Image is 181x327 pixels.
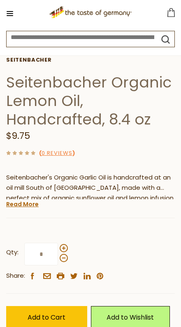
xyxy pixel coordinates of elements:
[24,243,58,265] input: Qty:
[28,313,65,322] span: Add to Cart
[6,173,175,193] p: Seitenbacher's Organic Garlic Oil is handcrafted at an oil mill South of [GEOGRAPHIC_DATA], made ...
[6,247,19,258] strong: Qty:
[6,57,175,63] a: Seitenbacher
[42,149,72,158] a: 0 Reviews
[6,271,25,281] span: Share:
[39,149,75,157] span: ( )
[6,129,30,142] span: $9.75
[6,200,39,208] a: Read More
[6,73,175,129] h1: Seitenbacher Organic Lemon Oil, Handcrafted, 8.4 oz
